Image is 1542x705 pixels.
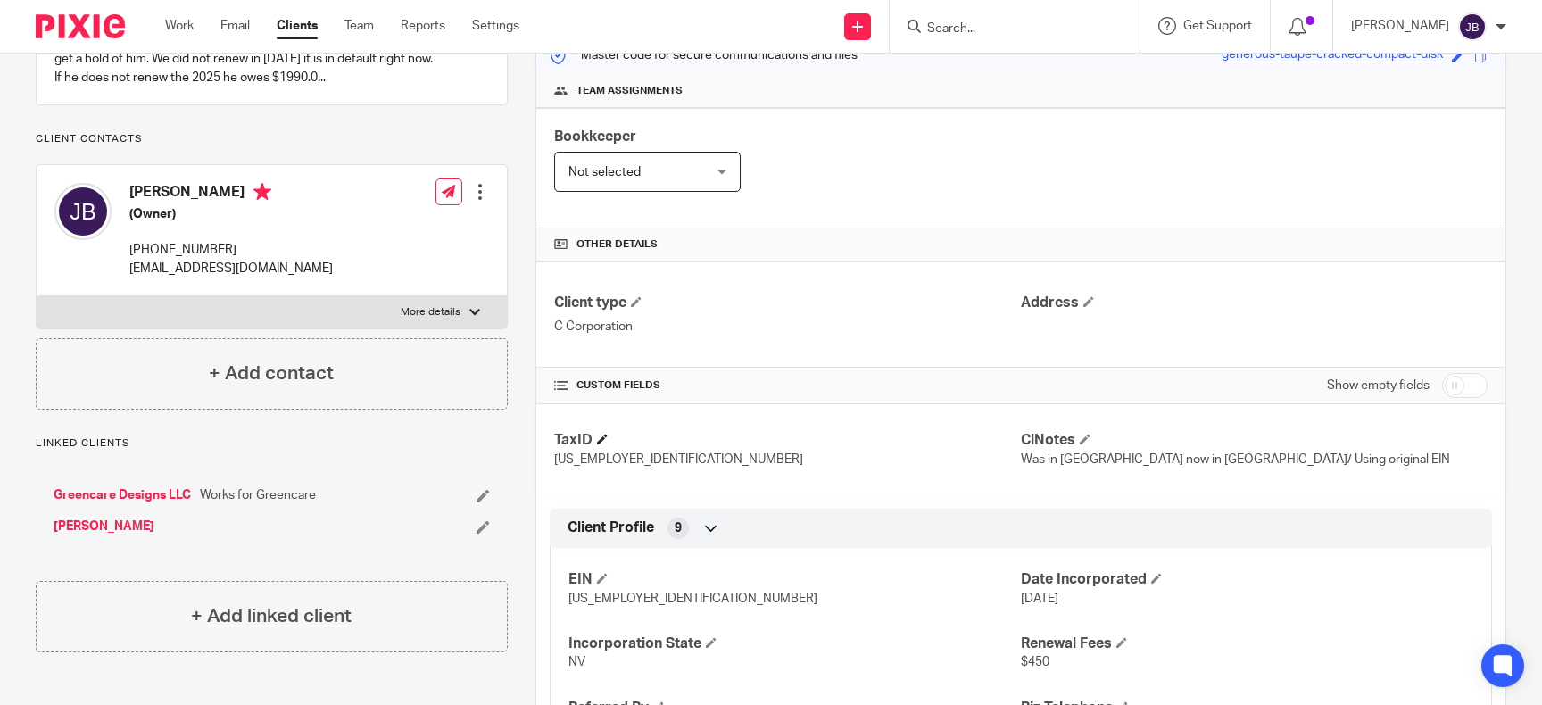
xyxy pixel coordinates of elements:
span: Other details [576,237,658,252]
label: Show empty fields [1327,377,1430,394]
span: [US_EMPLOYER_IDENTIFICATION_NUMBER] [554,453,803,466]
h4: Address [1021,294,1488,312]
span: Bookkeeper [554,129,636,144]
h5: (Owner) [129,205,333,223]
a: Team [344,17,374,35]
span: Get Support [1183,20,1252,32]
h4: TaxID [554,431,1021,450]
p: [PERSON_NAME] [1351,17,1449,35]
img: svg%3E [54,183,112,240]
h4: Incorporation State [568,634,1021,653]
h4: Client type [554,294,1021,312]
a: Email [220,17,250,35]
p: Client contacts [36,132,508,146]
span: 9 [675,519,682,537]
p: C Corporation [554,318,1021,336]
a: Work [165,17,194,35]
a: Greencare Designs LLC [54,486,191,504]
div: generous-taupe-cracked-compact-disk [1222,46,1443,66]
span: Was in [GEOGRAPHIC_DATA] now in [GEOGRAPHIC_DATA]/ Using original EIN [1021,453,1450,466]
h4: Date Incorporated [1021,570,1473,589]
span: Not selected [568,166,641,178]
input: Search [925,21,1086,37]
span: $450 [1021,656,1049,668]
h4: Renewal Fees [1021,634,1473,653]
p: Master code for secure communications and files [550,46,858,64]
p: [PHONE_NUMBER] [129,241,333,259]
h4: + Add contact [209,360,334,387]
span: [DATE] [1021,593,1058,605]
h4: CUSTOM FIELDS [554,378,1021,393]
span: [US_EMPLOYER_IDENTIFICATION_NUMBER] [568,593,817,605]
img: svg%3E [1458,12,1487,41]
p: More details [401,305,460,319]
span: Client Profile [568,518,654,537]
p: [EMAIL_ADDRESS][DOMAIN_NAME] [129,260,333,278]
a: Settings [472,17,519,35]
h4: EIN [568,570,1021,589]
h4: + Add linked client [191,602,352,630]
h4: [PERSON_NAME] [129,183,333,205]
a: Reports [401,17,445,35]
img: Pixie [36,14,125,38]
span: NV [568,656,585,668]
i: Primary [253,183,271,201]
span: Works for Greencare [200,486,316,504]
a: Clients [277,17,318,35]
a: [PERSON_NAME] [54,518,154,535]
span: Team assignments [576,84,683,98]
p: Linked clients [36,436,508,451]
h4: ClNotes [1021,431,1488,450]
